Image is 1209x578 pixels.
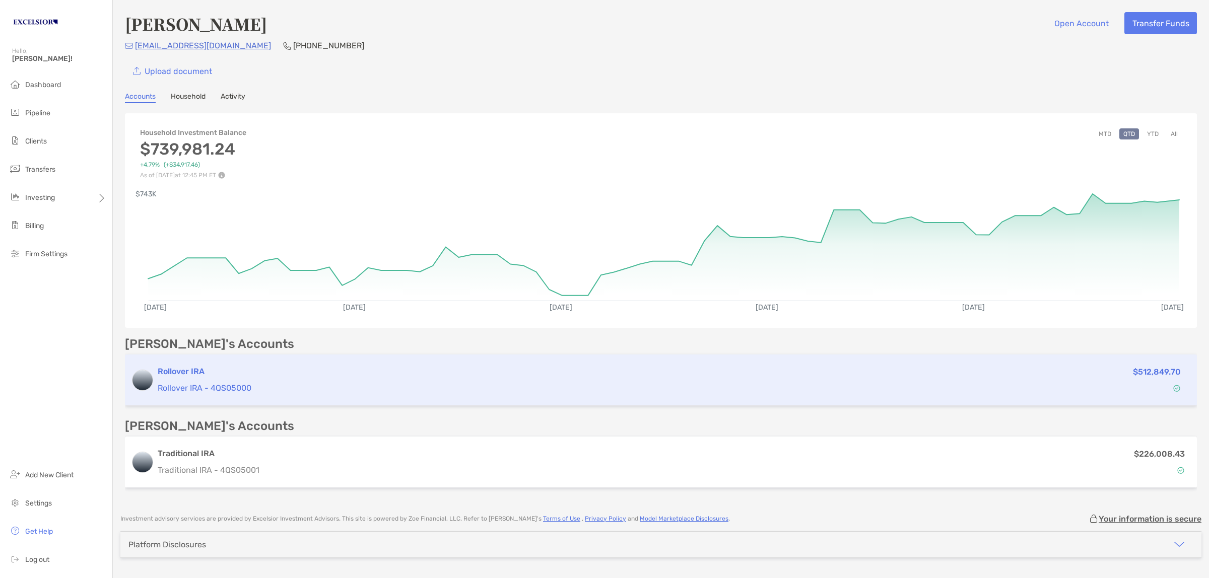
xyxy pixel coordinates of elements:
[1173,538,1185,550] img: icon arrow
[1161,303,1184,312] text: [DATE]
[158,382,991,394] p: Rollover IRA - 4QS05000
[140,172,246,179] p: As of [DATE] at 12:45 PM ET
[135,39,271,52] p: [EMAIL_ADDRESS][DOMAIN_NAME]
[164,161,200,169] span: ( +$34,917.46 )
[136,190,157,198] text: $743K
[25,193,55,202] span: Investing
[125,420,294,432] p: [PERSON_NAME]'s Accounts
[962,303,985,312] text: [DATE]
[25,137,47,146] span: Clients
[543,515,580,522] a: Terms of Use
[9,468,21,480] img: add_new_client icon
[158,448,259,460] h3: Traditional IRA
[1143,128,1163,139] button: YTD
[585,515,626,522] a: Privacy Policy
[9,134,21,147] img: clients icon
[1133,366,1181,378] p: $512,849.70
[140,128,246,137] h4: Household Investment Balance
[25,471,74,479] span: Add New Client
[128,540,206,549] div: Platform Disclosures
[343,303,366,312] text: [DATE]
[12,4,59,40] img: Zoe Logo
[1173,385,1180,392] img: Account Status icon
[25,165,55,174] span: Transfers
[1167,128,1182,139] button: All
[125,92,156,103] a: Accounts
[221,92,245,103] a: Activity
[1124,12,1197,34] button: Transfer Funds
[9,78,21,90] img: dashboard icon
[550,303,572,312] text: [DATE]
[25,250,68,258] span: Firm Settings
[144,303,167,312] text: [DATE]
[132,452,153,472] img: logo account
[1095,128,1115,139] button: MTD
[120,515,730,523] p: Investment advisory services are provided by Excelsior Investment Advisors . This site is powered...
[293,39,364,52] p: [PHONE_NUMBER]
[756,303,778,312] text: [DATE]
[140,161,160,169] span: +4.79%
[25,81,61,89] span: Dashboard
[9,163,21,175] img: transfers icon
[158,464,259,476] p: Traditional IRA - 4QS05001
[9,247,21,259] img: firm-settings icon
[218,172,225,179] img: Performance Info
[9,106,21,118] img: pipeline icon
[125,12,267,35] h4: [PERSON_NAME]
[25,499,52,508] span: Settings
[9,191,21,203] img: investing icon
[25,555,49,564] span: Log out
[158,366,991,378] h3: Rollover IRA
[125,338,294,350] p: [PERSON_NAME]'s Accounts
[1099,514,1201,524] p: Your information is secure
[9,219,21,231] img: billing icon
[1134,448,1185,460] p: $226,008.43
[12,54,106,63] span: [PERSON_NAME]!
[640,515,728,522] a: Model Marketplace Disclosures
[133,67,141,76] img: button icon
[171,92,206,103] a: Household
[1046,12,1116,34] button: Open Account
[1177,467,1184,474] img: Account Status icon
[25,222,44,230] span: Billing
[125,60,220,82] a: Upload document
[283,42,291,50] img: Phone Icon
[9,525,21,537] img: get-help icon
[9,553,21,565] img: logout icon
[1119,128,1139,139] button: QTD
[9,496,21,509] img: settings icon
[25,109,50,117] span: Pipeline
[25,527,53,536] span: Get Help
[132,370,153,390] img: logo account
[125,43,133,49] img: Email Icon
[140,139,246,159] h3: $739,981.24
